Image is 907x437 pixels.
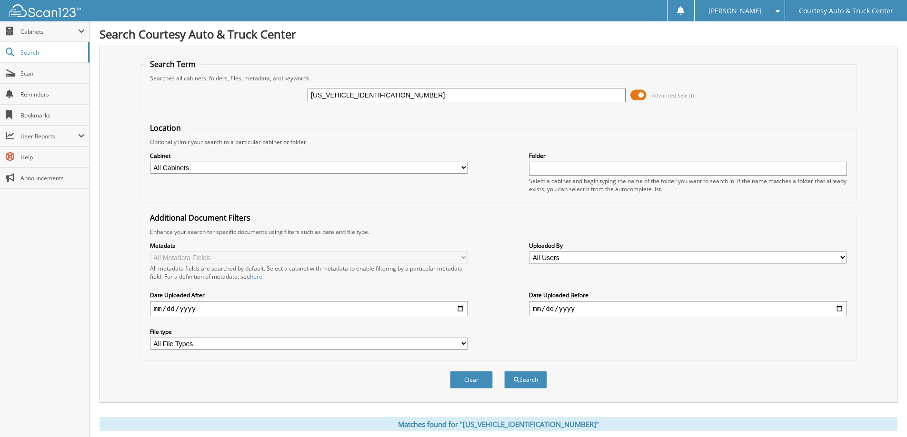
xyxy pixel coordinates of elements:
[450,371,493,388] button: Clear
[150,291,468,299] label: Date Uploaded After
[145,228,852,236] div: Enhance your search for specific documents using filters such as date and file type.
[145,74,852,82] div: Searches all cabinets, folders, files, metadata, and keywords
[529,301,847,316] input: end
[20,132,78,140] span: User Reports
[150,264,468,281] div: All metadata fields are searched by default. Select a cabinet with metadata to enable filtering b...
[100,417,897,431] div: Matches found for "[US_VEHICLE_IDENTIFICATION_NUMBER]"
[529,291,847,299] label: Date Uploaded Before
[529,152,847,160] label: Folder
[529,242,847,250] label: Uploaded By
[529,177,847,193] div: Select a cabinet and begin typing the name of the folder you want to search in. If the name match...
[250,272,262,281] a: here
[145,138,852,146] div: Optionally limit your search to a particular cabinet or folder
[20,111,85,119] span: Bookmarks
[708,8,762,14] span: [PERSON_NAME]
[145,59,200,69] legend: Search Term
[150,328,468,336] label: File type
[652,92,694,99] span: Advanced Search
[799,8,893,14] span: Courtesy Auto & Truck Center
[150,301,468,316] input: start
[145,213,255,223] legend: Additional Document Filters
[20,90,85,98] span: Reminders
[100,26,897,42] h1: Search Courtesy Auto & Truck Center
[10,4,81,17] img: scan123-logo-white.svg
[20,153,85,161] span: Help
[145,123,186,133] legend: Location
[504,371,547,388] button: Search
[20,69,85,78] span: Scan
[20,49,83,57] span: Search
[150,152,468,160] label: Cabinet
[20,174,85,182] span: Announcements
[20,28,78,36] span: Cabinets
[150,242,468,250] label: Metadata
